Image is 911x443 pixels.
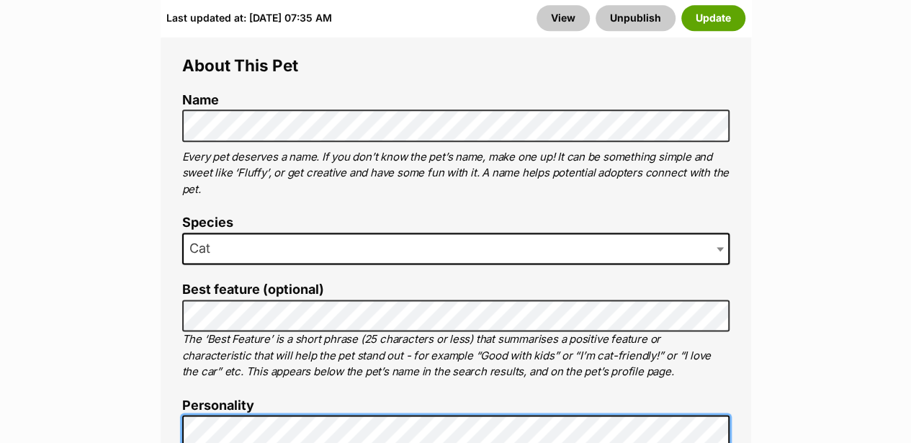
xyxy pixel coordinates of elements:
[182,55,298,75] span: About This Pet
[681,5,745,31] button: Update
[182,282,730,297] label: Best feature (optional)
[184,238,225,259] span: Cat
[182,331,730,380] p: The ‘Best Feature’ is a short phrase (25 characters or less) that summarises a positive feature o...
[537,5,590,31] a: View
[596,5,676,31] button: Unpublish
[182,233,730,264] span: Cat
[166,5,332,31] div: Last updated at: [DATE] 07:35 AM
[182,215,730,231] label: Species
[182,398,730,413] label: Personality
[182,149,730,198] p: Every pet deserves a name. If you don’t know the pet’s name, make one up! It can be something sim...
[182,93,730,108] label: Name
